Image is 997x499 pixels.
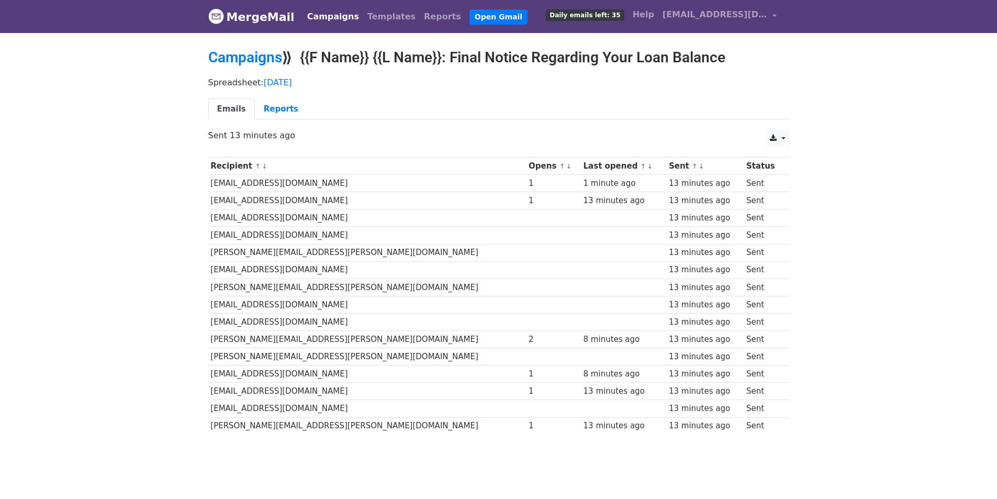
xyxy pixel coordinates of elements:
div: 13 minutes ago [584,420,664,432]
td: [EMAIL_ADDRESS][DOMAIN_NAME] [208,400,526,417]
td: [EMAIL_ADDRESS][DOMAIN_NAME] [208,383,526,400]
td: Sent [744,296,783,313]
div: 13 minutes ago [669,420,741,432]
td: Sent [744,244,783,261]
td: Sent [744,348,783,365]
a: ↑ [559,162,565,170]
div: 13 minutes ago [669,299,741,311]
a: MergeMail [208,6,295,28]
a: ↓ [699,162,704,170]
a: [EMAIL_ADDRESS][DOMAIN_NAME] [658,4,781,29]
div: 13 minutes ago [669,385,741,397]
div: 13 minutes ago [669,282,741,294]
a: [DATE] [264,77,292,87]
th: Last opened [581,158,666,175]
div: 13 minutes ago [669,247,741,259]
a: Daily emails left: 35 [542,4,628,25]
div: 13 minutes ago [669,195,741,207]
a: ↑ [692,162,698,170]
div: 1 [529,385,578,397]
td: [PERSON_NAME][EMAIL_ADDRESS][PERSON_NAME][DOMAIN_NAME] [208,348,526,365]
a: Help [629,4,658,25]
td: Sent [744,313,783,330]
div: 1 [529,195,578,207]
div: 13 minutes ago [669,403,741,415]
td: [EMAIL_ADDRESS][DOMAIN_NAME] [208,296,526,313]
span: [EMAIL_ADDRESS][DOMAIN_NAME] [663,8,767,21]
td: Sent [744,331,783,348]
th: Opens [526,158,580,175]
td: Sent [744,417,783,435]
div: 8 minutes ago [584,368,664,380]
th: Recipient [208,158,526,175]
div: 13 minutes ago [669,178,741,190]
th: Status [744,158,783,175]
img: MergeMail logo [208,8,224,24]
p: Sent 13 minutes ago [208,130,789,141]
div: 13 minutes ago [669,264,741,276]
td: [PERSON_NAME][EMAIL_ADDRESS][PERSON_NAME][DOMAIN_NAME] [208,244,526,261]
a: Open Gmail [469,9,528,25]
a: ↓ [262,162,267,170]
a: ↓ [566,162,572,170]
div: 13 minutes ago [669,334,741,346]
a: Reports [420,6,465,27]
td: [EMAIL_ADDRESS][DOMAIN_NAME] [208,227,526,244]
td: [EMAIL_ADDRESS][DOMAIN_NAME] [208,209,526,227]
div: 1 [529,178,578,190]
th: Sent [666,158,744,175]
td: [EMAIL_ADDRESS][DOMAIN_NAME] [208,192,526,209]
div: 13 minutes ago [584,195,664,207]
td: Sent [744,175,783,192]
td: Sent [744,383,783,400]
div: 13 minutes ago [669,229,741,241]
h2: ⟫ {{F Name}} {{L Name}}: Final Notice Regarding Your Loan Balance [208,49,789,66]
td: Sent [744,227,783,244]
td: [EMAIL_ADDRESS][DOMAIN_NAME] [208,261,526,279]
span: Daily emails left: 35 [546,9,624,21]
td: [EMAIL_ADDRESS][DOMAIN_NAME] [208,313,526,330]
td: Sent [744,192,783,209]
div: 13 minutes ago [669,212,741,224]
div: 13 minutes ago [669,351,741,363]
a: ↑ [641,162,646,170]
td: Sent [744,279,783,296]
td: [PERSON_NAME][EMAIL_ADDRESS][PERSON_NAME][DOMAIN_NAME] [208,279,526,296]
td: Sent [744,400,783,417]
div: 1 [529,368,578,380]
td: [EMAIL_ADDRESS][DOMAIN_NAME] [208,365,526,383]
div: 13 minutes ago [669,316,741,328]
a: Campaigns [303,6,363,27]
div: 8 minutes ago [584,334,664,346]
a: Emails [208,98,255,120]
td: [PERSON_NAME][EMAIL_ADDRESS][PERSON_NAME][DOMAIN_NAME] [208,331,526,348]
div: 1 [529,420,578,432]
a: Campaigns [208,49,282,66]
div: 2 [529,334,578,346]
a: ↑ [255,162,261,170]
div: 13 minutes ago [669,368,741,380]
p: Spreadsheet: [208,77,789,88]
a: ↓ [647,162,653,170]
a: Reports [255,98,307,120]
a: Templates [363,6,420,27]
div: 1 minute ago [584,178,664,190]
td: Sent [744,365,783,383]
div: 13 minutes ago [584,385,664,397]
td: Sent [744,209,783,227]
td: Sent [744,261,783,279]
td: [PERSON_NAME][EMAIL_ADDRESS][PERSON_NAME][DOMAIN_NAME] [208,417,526,435]
td: [EMAIL_ADDRESS][DOMAIN_NAME] [208,175,526,192]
